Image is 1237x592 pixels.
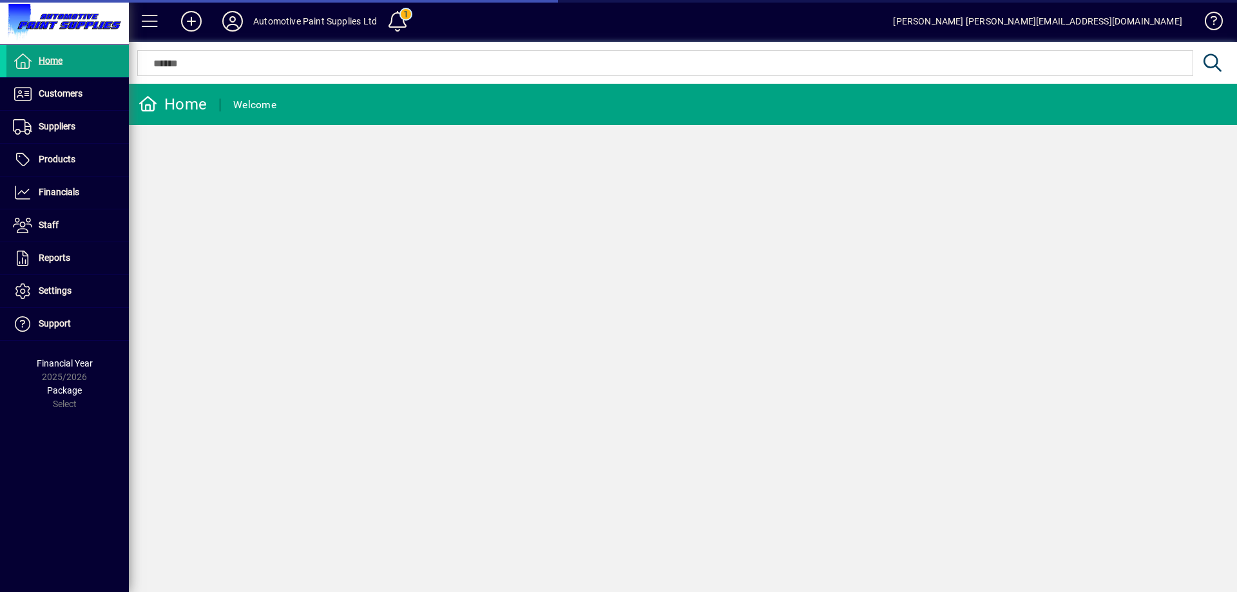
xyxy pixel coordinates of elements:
[233,95,276,115] div: Welcome
[6,275,129,307] a: Settings
[39,154,75,164] span: Products
[171,10,212,33] button: Add
[6,209,129,242] a: Staff
[39,318,71,329] span: Support
[6,308,129,340] a: Support
[39,121,75,131] span: Suppliers
[6,242,129,274] a: Reports
[39,55,62,66] span: Home
[6,111,129,143] a: Suppliers
[37,358,93,368] span: Financial Year
[893,11,1182,32] div: [PERSON_NAME] [PERSON_NAME][EMAIL_ADDRESS][DOMAIN_NAME]
[1195,3,1221,44] a: Knowledge Base
[39,187,79,197] span: Financials
[39,88,82,99] span: Customers
[6,78,129,110] a: Customers
[39,220,59,230] span: Staff
[139,94,207,115] div: Home
[253,11,377,32] div: Automotive Paint Supplies Ltd
[6,144,129,176] a: Products
[212,10,253,33] button: Profile
[6,177,129,209] a: Financials
[47,385,82,396] span: Package
[39,285,72,296] span: Settings
[39,253,70,263] span: Reports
